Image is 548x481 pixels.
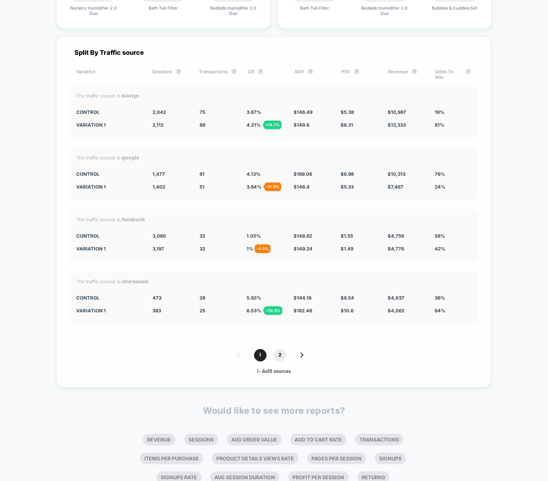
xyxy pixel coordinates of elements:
div: CONTROL [76,109,142,115]
button: ? [307,69,313,74]
span: Bedside Humidifier 2.0 Duo [207,5,260,16]
span: 2,112 [152,122,164,128]
span: 51 [200,184,205,190]
div: The traffic source is: [76,278,471,284]
span: $ 5.33 [341,184,354,190]
li: Revenue [143,434,175,445]
div: 42% [435,246,471,252]
span: $ 146.4 [294,184,310,190]
strong: shareasale [122,278,149,284]
span: $ 148.62 [294,233,312,239]
div: 19% [435,109,471,115]
div: The traffic source is: [76,92,471,99]
div: 64% [435,308,471,313]
strong: google [122,154,139,160]
span: $ 146.49 [294,109,312,115]
span: 4.21 % [247,122,261,128]
span: Bubbles & Cuddles Set [432,5,477,11]
span: $ 1.49 [341,246,353,252]
div: Revenue [388,69,424,80]
div: The traffic source is: [76,216,471,222]
span: Bedside Humidifier 2.0 Duo [358,5,411,16]
div: 76% [435,171,471,177]
div: Variation [76,69,141,80]
li: Avg Order Value [227,434,281,445]
span: 32 [200,246,205,252]
div: CONTROL [76,171,142,177]
span: 1 [254,349,267,361]
span: 25 [200,308,205,313]
div: Variation 1 [76,122,142,128]
span: $ 4,037 [388,295,404,301]
div: 1 - 4 of 8 sources [69,369,478,375]
span: 3,197 [152,246,164,252]
div: + 14.7 % [264,121,281,129]
span: 61 [200,171,205,177]
span: $ 6.31 [341,122,353,128]
span: 75 [200,109,205,115]
span: $ 169.06 [294,171,312,177]
div: 36% [435,295,471,301]
div: Split By Traffic source [69,49,478,56]
span: $ 13,333 [388,122,406,128]
strong: klaviyo [122,92,139,99]
span: $ 7,467 [388,184,403,190]
span: $ 4,062 [388,308,404,313]
div: + 10.3 % [264,306,282,315]
span: 2 [274,349,286,361]
div: Transactions [199,69,237,80]
span: $ 162.46 [294,308,312,313]
li: Items Per Purchase [140,453,203,464]
span: 1,477 [152,171,165,177]
span: 1.05 % [247,233,261,239]
span: $ 1.55 [341,233,353,239]
button: ? [354,69,360,74]
span: 3.67 % [247,109,261,115]
span: 32 [200,233,205,239]
div: 58% [435,233,471,239]
div: AOV [294,69,330,80]
li: Transactions [355,434,403,445]
li: Signups [375,453,406,464]
span: Bath Tub Filter [300,5,329,11]
span: 5.92 % [247,295,261,301]
div: CONTROL [76,295,142,301]
div: Variation 1 [76,184,142,190]
div: PSV [341,69,377,80]
span: 4.13 % [247,171,260,177]
span: $ 4,776 [388,246,404,252]
button: ? [412,69,417,74]
span: $ 144.18 [294,295,311,301]
span: $ 4,756 [388,233,404,239]
span: Bath Tub Filter [149,5,178,11]
div: - 4.3 % [255,244,270,253]
span: $ 5.38 [341,109,354,115]
span: $ 149.24 [294,246,312,252]
li: Pages Per Session [307,453,366,464]
li: Add To Cart Rate [290,434,346,445]
li: Sessions [184,434,218,445]
span: 3.64 % [247,184,262,190]
span: 1 % [247,246,253,252]
div: 81% [435,122,471,128]
button: ? [258,69,263,74]
span: Nursery Humidifier 2.0 Duo [67,5,120,16]
span: $ 10.6 [341,308,353,313]
button: ? [176,69,181,74]
span: $ 10,313 [388,171,405,177]
strong: facebook [122,216,145,222]
span: $ 10,987 [388,109,406,115]
div: Odds To Win [435,69,471,80]
div: CR [248,69,284,80]
li: Product Details Views Rate [212,453,298,464]
span: 2,042 [152,109,166,115]
span: 28 [200,295,205,301]
span: $ 6.98 [341,171,354,177]
img: pagination forward [300,353,304,358]
div: CONTROL [76,233,142,239]
div: 24% [435,184,471,190]
div: Variation 1 [76,246,142,252]
span: 473 [152,295,161,301]
span: $ 8.54 [341,295,354,301]
span: 383 [152,308,161,313]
